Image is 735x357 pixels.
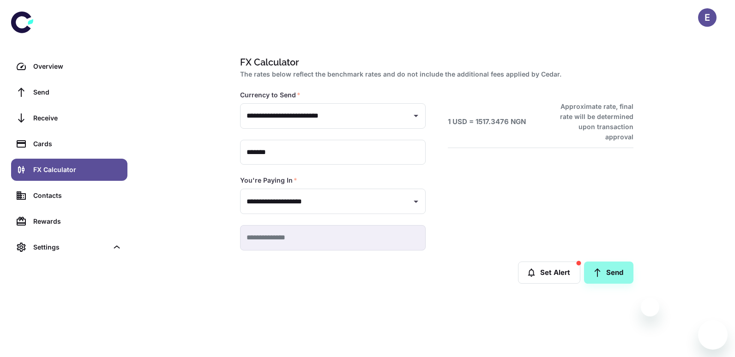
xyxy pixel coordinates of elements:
a: Send [11,81,127,103]
iframe: Close message [641,298,659,316]
button: Set Alert [518,262,580,284]
button: Open [410,109,422,122]
div: Contacts [33,190,122,201]
a: Overview [11,55,127,77]
div: Settings [11,236,127,258]
h6: 1 USD = 1517.3476 NGN [448,117,526,127]
div: Cards [33,139,122,149]
a: Send [584,262,633,284]
div: Settings [33,242,108,252]
div: Receive [33,113,122,123]
a: Rewards [11,210,127,232]
div: Send [33,87,122,97]
button: E [698,8,717,27]
h1: FX Calculator [240,55,630,69]
a: Cards [11,133,127,155]
iframe: Button to launch messaging window [698,320,728,350]
label: Currency to Send [240,90,301,100]
a: Contacts [11,184,127,207]
div: FX Calculator [33,165,122,175]
div: Rewards [33,216,122,226]
div: Overview [33,61,122,71]
a: Receive [11,107,127,129]
h6: Approximate rate, final rate will be determined upon transaction approval [550,101,633,142]
button: Open [410,195,422,208]
label: You're Paying In [240,176,297,185]
a: FX Calculator [11,159,127,181]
